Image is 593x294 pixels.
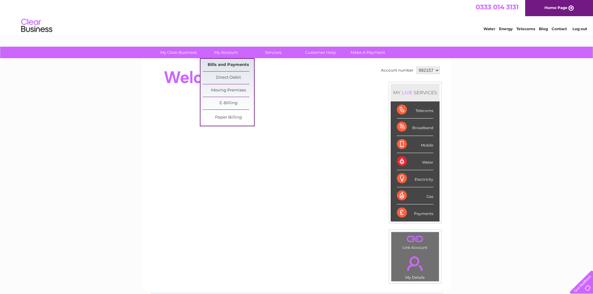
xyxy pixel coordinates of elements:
td: Account number [379,65,415,76]
a: Log out [572,26,587,31]
a: My Clear Business [153,47,204,58]
a: Water [483,26,495,31]
td: Link Account [391,232,439,251]
div: Electricity [397,170,433,187]
div: MY SERVICES [391,84,440,101]
div: Water [397,153,433,170]
a: Paper Billing [203,111,254,124]
a: Energy [499,26,513,31]
a: Customer Help [295,47,346,58]
a: Bills and Payments [203,59,254,71]
div: Broadband [397,119,433,136]
a: Telecoms [516,26,535,31]
a: . [393,253,437,274]
div: Clear Business is a trading name of Verastar Limited (registered in [GEOGRAPHIC_DATA] No. 3667643... [150,3,444,30]
a: . [393,234,437,245]
div: Payments [397,204,433,221]
a: E-Billing [203,97,254,110]
td: My Details [391,251,439,282]
div: Mobile [397,136,433,153]
a: Contact [552,26,567,31]
div: Gas [397,187,433,204]
a: Make A Payment [342,47,393,58]
a: Blog [539,26,548,31]
a: My Account [200,47,252,58]
img: logo.png [21,16,53,35]
a: Moving Premises [203,84,254,97]
a: Direct Debit [203,72,254,84]
a: Services [247,47,299,58]
div: LIVE [401,90,414,96]
a: 0333 014 3131 [476,3,519,11]
div: Telecoms [397,101,433,119]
